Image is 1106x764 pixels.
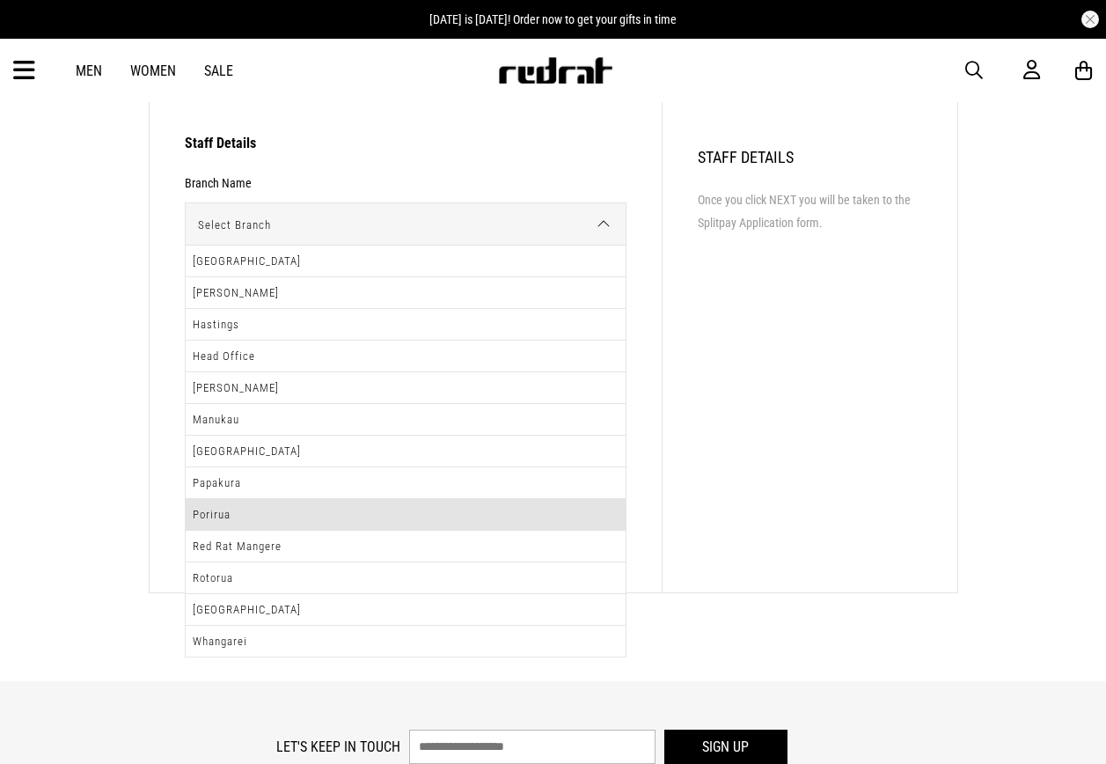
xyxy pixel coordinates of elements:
[276,738,400,755] label: Let's keep in touch
[186,404,626,436] li: Manukau
[664,730,787,764] button: Sign up
[186,203,613,246] span: Select Branch
[186,372,626,404] li: [PERSON_NAME]
[186,531,626,562] li: Red Rat Mangere
[186,626,626,657] li: Whangarei
[497,57,613,84] img: Redrat logo
[185,176,252,190] h3: Branch Name
[186,499,626,531] li: Porirua
[429,12,677,26] span: [DATE] is [DATE]! Order now to get your gifts in time
[130,62,176,79] a: Women
[186,436,626,467] li: [GEOGRAPHIC_DATA]
[186,467,626,499] li: Papakura
[186,277,626,309] li: [PERSON_NAME]
[186,341,626,372] li: Head Office
[698,189,922,233] li: Once you click NEXT you will be taken to the Splitpay Application form.
[186,594,626,626] li: [GEOGRAPHIC_DATA]
[186,562,626,594] li: Rotorua
[698,148,922,166] h2: Staff Details
[185,135,626,162] h3: Staff Details
[204,62,233,79] a: Sale
[76,62,102,79] a: Men
[186,246,626,277] li: [GEOGRAPHIC_DATA]
[186,309,626,341] li: Hastings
